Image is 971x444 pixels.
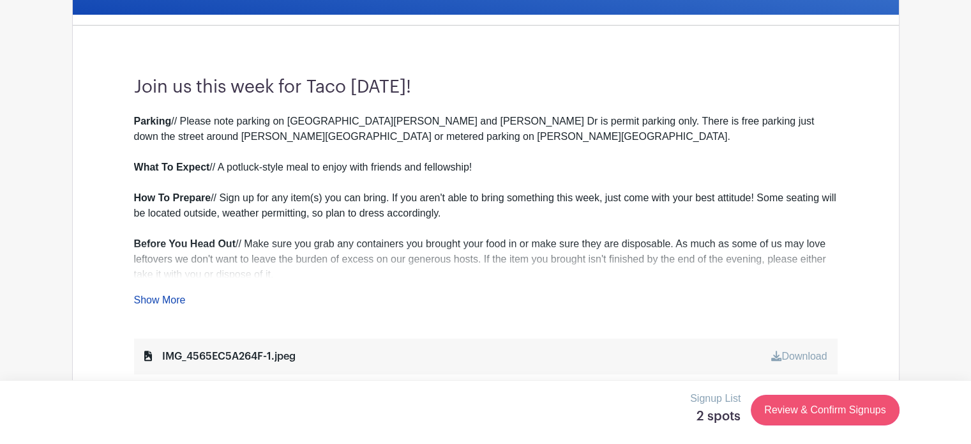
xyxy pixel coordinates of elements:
[690,409,741,424] h5: 2 spots
[134,162,210,172] strong: What To Expect
[134,160,838,282] div: // A potluck-style meal to enjoy with friends and fellowship! // Sign up for any item(s) you can ...
[690,391,741,406] p: Signup List
[134,114,838,144] div: // Please note parking on [GEOGRAPHIC_DATA][PERSON_NAME] and [PERSON_NAME] Dr is permit parking o...
[134,295,186,310] a: Show More
[134,238,236,249] strong: Before You Head Out
[134,77,838,98] h3: Join us this week for Taco [DATE]!
[751,395,899,425] a: Review & Confirm Signups
[771,351,827,362] a: Download
[144,349,296,364] div: IMG_4565EC5A264F-1.jpeg
[134,116,172,126] strong: Parking
[134,192,211,203] strong: How To Prepare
